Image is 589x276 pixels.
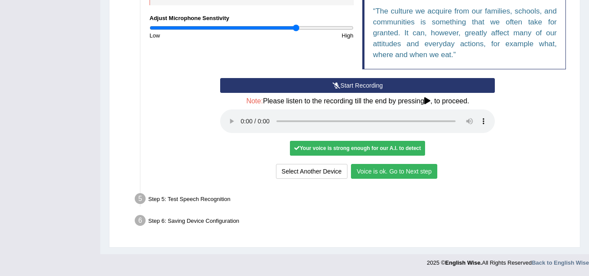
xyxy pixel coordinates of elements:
[246,97,263,105] span: Note:
[145,31,252,40] div: Low
[252,31,358,40] div: High
[532,259,589,266] a: Back to English Wise
[427,254,589,267] div: 2025 © All Rights Reserved
[220,78,495,93] button: Start Recording
[373,7,557,59] q: The culture we acquire from our families, schools, and communities is something that we often tak...
[351,164,437,179] button: Voice is ok. Go to Next step
[131,212,576,232] div: Step 6: Saving Device Configuration
[290,141,425,156] div: Your voice is strong enough for our A.I. to detect
[131,191,576,210] div: Step 5: Test Speech Recognition
[445,259,482,266] strong: English Wise.
[150,14,229,22] label: Adjust Microphone Senstivity
[276,164,347,179] button: Select Another Device
[220,97,495,105] h4: Please listen to the recording till the end by pressing , to proceed.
